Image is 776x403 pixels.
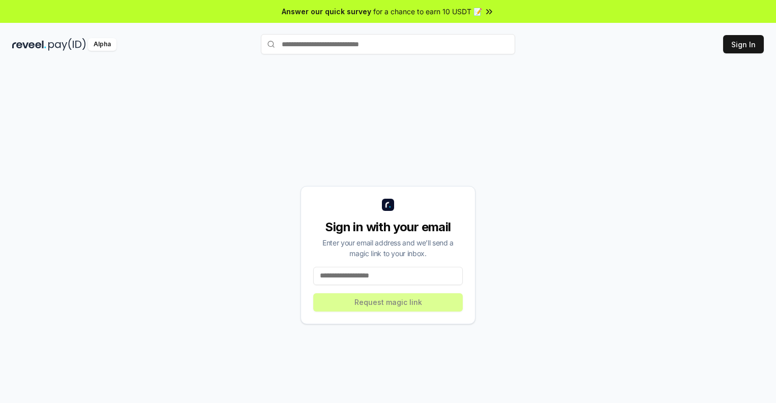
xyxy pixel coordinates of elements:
[723,35,764,53] button: Sign In
[373,6,482,17] span: for a chance to earn 10 USDT 📝
[282,6,371,17] span: Answer our quick survey
[313,219,463,235] div: Sign in with your email
[382,199,394,211] img: logo_small
[88,38,116,51] div: Alpha
[48,38,86,51] img: pay_id
[12,38,46,51] img: reveel_dark
[313,237,463,259] div: Enter your email address and we’ll send a magic link to your inbox.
